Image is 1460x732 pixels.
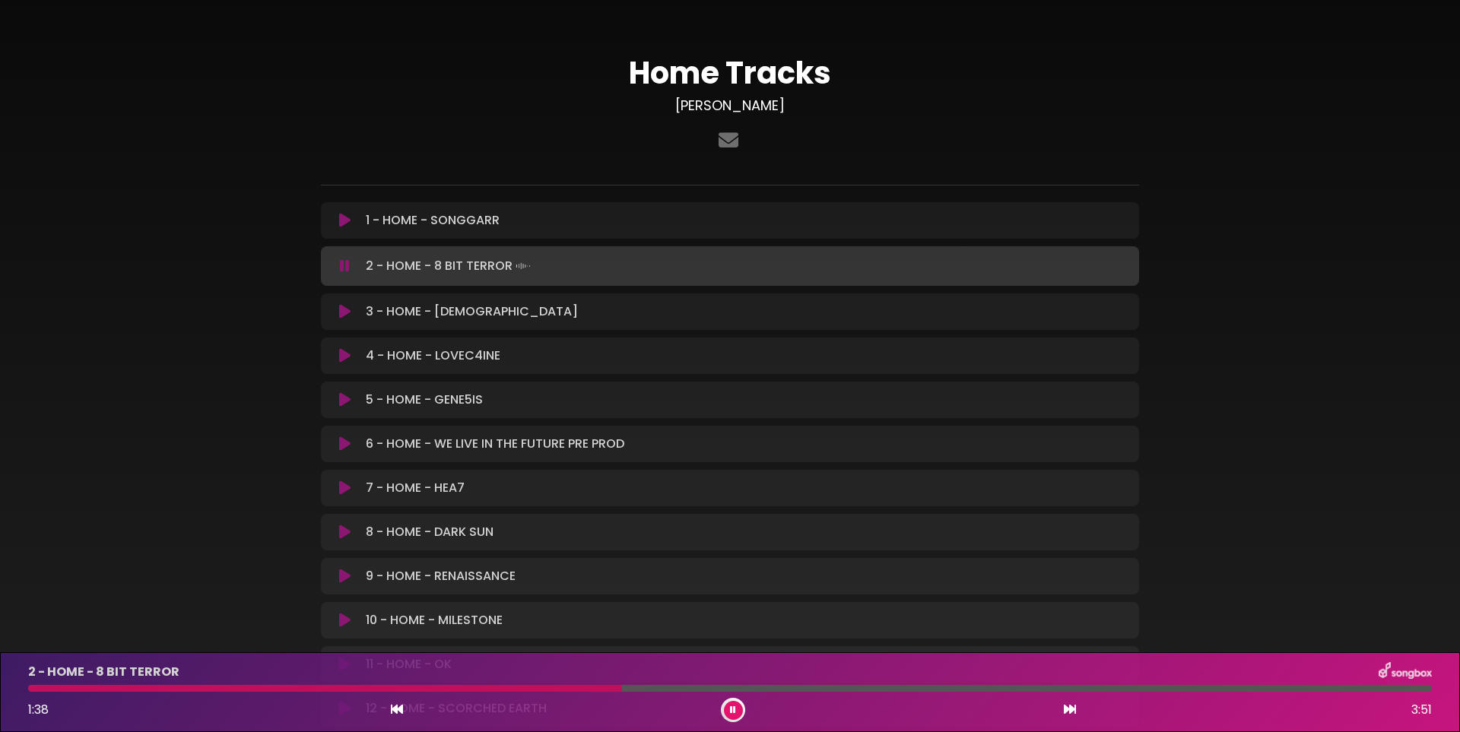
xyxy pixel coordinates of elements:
[366,523,494,541] p: 8 - HOME - DARK SUN
[1379,662,1432,682] img: songbox-logo-white.png
[366,255,534,277] p: 2 - HOME - 8 BIT TERROR
[28,663,179,681] p: 2 - HOME - 8 BIT TERROR
[366,211,500,230] p: 1 - HOME - SONGGARR
[513,255,534,277] img: waveform4.gif
[28,701,49,718] span: 1:38
[366,567,516,585] p: 9 - HOME - RENAISSANCE
[366,303,578,321] p: 3 - HOME - [DEMOGRAPHIC_DATA]
[1411,701,1432,719] span: 3:51
[366,479,465,497] p: 7 - HOME - HEA7
[366,391,483,409] p: 5 - HOME - GENE5IS
[366,611,503,629] p: 10 - HOME - MILESTONE
[321,97,1139,114] h3: [PERSON_NAME]
[366,347,500,365] p: 4 - HOME - LOVEC4INE
[321,55,1139,91] h1: Home Tracks
[366,435,624,453] p: 6 - HOME - WE LIVE IN THE FUTURE PRE PROD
